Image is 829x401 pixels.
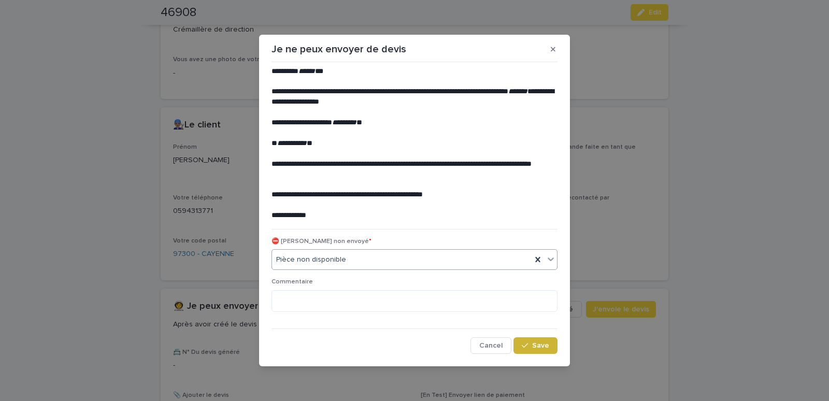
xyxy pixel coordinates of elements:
span: Pièce non disponible [276,254,346,265]
p: Je ne peux envoyer de devis [271,43,406,55]
button: Save [513,337,558,354]
span: Save [532,342,549,349]
span: Commentaire [271,279,313,285]
span: Cancel [479,342,503,349]
span: ⛔ [PERSON_NAME] non envoyé [271,238,371,245]
button: Cancel [470,337,511,354]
